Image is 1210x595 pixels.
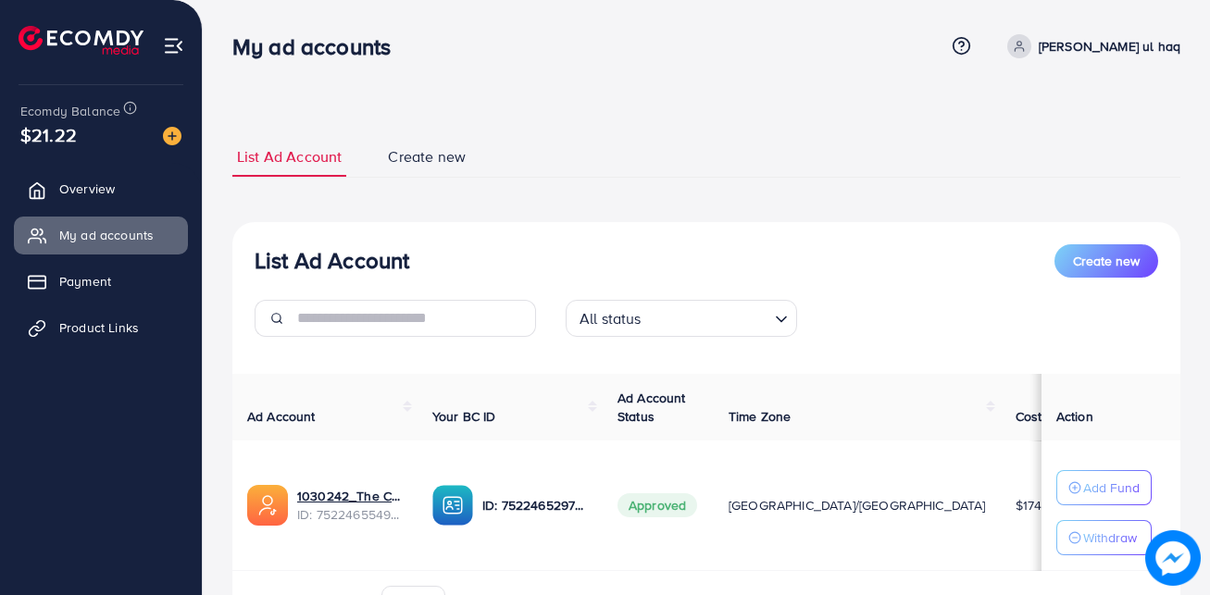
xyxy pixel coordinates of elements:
button: Add Fund [1056,470,1152,505]
img: ic-ba-acc.ded83a64.svg [432,485,473,526]
span: My ad accounts [59,226,154,244]
a: Payment [14,263,188,300]
span: Approved [617,493,697,517]
a: [PERSON_NAME] ul haq [1000,34,1180,58]
img: image [163,127,181,145]
img: menu [163,35,184,56]
a: 1030242_The Clothing Bazar_1751460503875 [297,487,403,505]
button: Create new [1054,244,1158,278]
h3: List Ad Account [255,247,409,274]
span: $174.75 [1016,496,1058,514]
span: Cost [1016,407,1042,426]
img: image [1145,530,1201,586]
span: Ecomdy Balance [20,102,120,120]
div: Search for option [566,300,797,337]
a: My ad accounts [14,217,188,254]
a: Overview [14,170,188,207]
span: Action [1056,407,1093,426]
h3: My ad accounts [232,33,405,60]
span: All status [576,305,645,332]
p: [PERSON_NAME] ul haq [1039,35,1180,57]
span: Ad Account [247,407,316,426]
img: logo [19,26,143,55]
button: Withdraw [1056,520,1152,555]
span: Your BC ID [432,407,496,426]
span: [GEOGRAPHIC_DATA]/[GEOGRAPHIC_DATA] [729,496,986,514]
p: ID: 7522465297945837585 [482,494,588,516]
span: Ad Account Status [617,389,686,426]
p: Withdraw [1083,527,1137,549]
span: Product Links [59,318,139,337]
span: List Ad Account [237,146,342,167]
span: Overview [59,180,115,198]
p: Add Fund [1083,477,1140,499]
span: Create new [1073,252,1140,270]
img: ic-ads-acc.e4c84228.svg [247,485,288,526]
span: ID: 7522465549293649921 [297,505,403,524]
input: Search for option [647,302,767,332]
a: Product Links [14,309,188,346]
div: <span class='underline'>1030242_The Clothing Bazar_1751460503875</span></br>7522465549293649921 [297,487,403,525]
span: Payment [59,272,111,291]
span: Create new [388,146,466,167]
span: $21.22 [20,121,77,148]
span: Time Zone [729,407,791,426]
